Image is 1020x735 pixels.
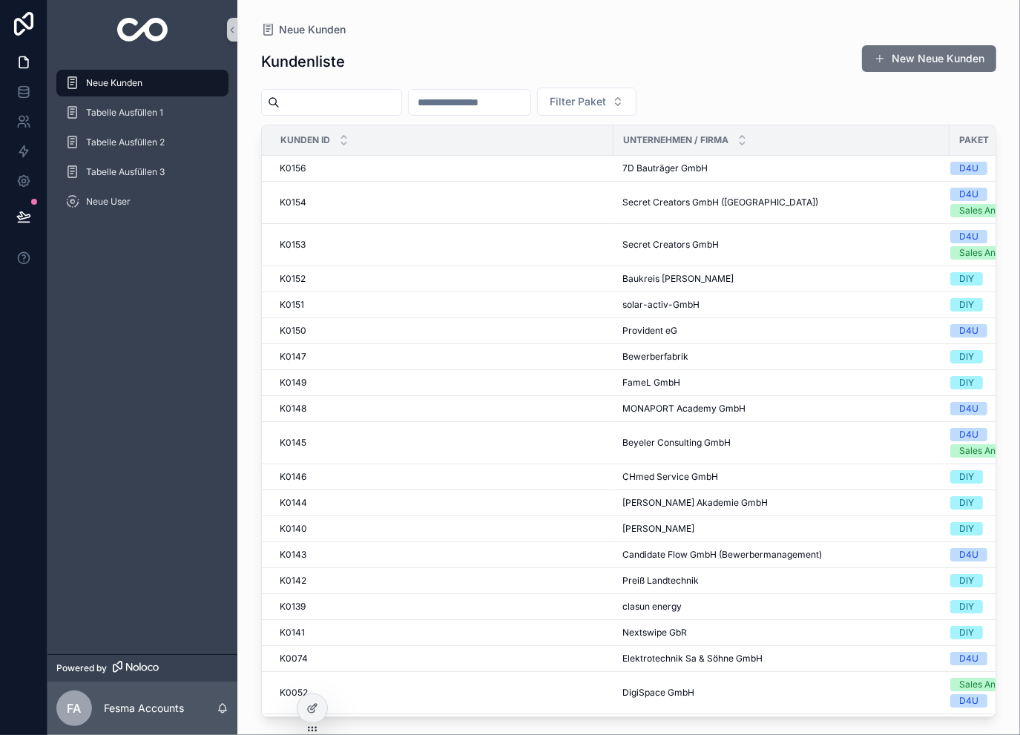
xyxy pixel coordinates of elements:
[959,574,974,587] div: DIY
[959,548,978,561] div: D4U
[86,107,163,119] span: Tabelle Ausfüllen 1
[280,239,306,251] span: K0153
[117,18,168,42] img: App logo
[280,687,308,699] span: K0052
[959,402,978,415] div: D4U
[550,94,606,109] span: Filter Paket
[622,403,941,415] a: MONAPORT Academy GmbH
[280,351,605,363] a: K0147
[622,239,941,251] a: Secret Creators GmbH
[280,523,605,535] a: K0140
[622,377,680,389] span: FameL GmbH
[622,351,688,363] span: Bewerberfabrik
[622,299,941,311] a: solar-activ-GmbH
[280,627,305,639] span: K0141
[280,653,605,665] a: K0074
[622,377,941,389] a: FameL GmbH
[622,575,941,587] a: Preiß Landtechnik
[622,575,699,587] span: Preiß Landtechnik
[959,376,974,389] div: DIY
[279,22,346,37] span: Neue Kunden
[280,549,605,561] a: K0143
[56,70,228,96] a: Neue Kunden
[622,325,677,337] span: Provident eG
[47,59,237,234] div: scrollable content
[68,699,82,717] span: FA
[280,351,306,363] span: K0147
[280,601,306,613] span: K0139
[622,403,746,415] span: MONAPORT Academy GmbH
[280,627,605,639] a: K0141
[280,575,605,587] a: K0142
[280,549,306,561] span: K0143
[622,497,941,509] a: [PERSON_NAME] Akademie GmbH
[86,77,142,89] span: Neue Kunden
[86,166,165,178] span: Tabelle Ausfüllen 3
[280,377,306,389] span: K0149
[622,601,682,613] span: clasun energy
[280,687,605,699] a: K0052
[959,298,974,312] div: DIY
[622,627,687,639] span: Nextswipe GbR
[86,196,131,208] span: Neue User
[622,273,734,285] span: Baukreis [PERSON_NAME]
[622,549,941,561] a: Candidate Flow GmbH (Bewerbermanagement)
[622,351,941,363] a: Bewerberfabrik
[622,162,941,174] a: 7D Bauträger GmbH
[47,654,237,682] a: Powered by
[959,626,974,639] div: DIY
[622,197,818,208] span: Secret Creators GmbH ([GEOGRAPHIC_DATA])
[622,549,822,561] span: Candidate Flow GmbH (Bewerbermanagement)
[56,129,228,156] a: Tabelle Ausfüllen 2
[622,162,708,174] span: 7D Bauträger GmbH
[280,325,605,337] a: K0150
[622,627,941,639] a: Nextswipe GbR
[622,437,731,449] span: Beyeler Consulting GmbH
[959,272,974,286] div: DIY
[280,197,605,208] a: K0154
[959,188,978,201] div: D4U
[862,45,996,72] button: New Neue Kunden
[280,299,605,311] a: K0151
[622,471,941,483] a: CHmed Service GmbH
[622,687,694,699] span: DigiSpace GmbH
[280,239,605,251] a: K0153
[959,470,974,484] div: DIY
[280,134,330,146] span: Kunden ID
[280,273,605,285] a: K0152
[622,299,700,311] span: solar-activ-GmbH
[280,471,306,483] span: K0146
[56,662,107,674] span: Powered by
[280,162,306,174] span: K0156
[280,377,605,389] a: K0149
[56,188,228,215] a: Neue User
[280,471,605,483] a: K0146
[622,523,941,535] a: [PERSON_NAME]
[959,324,978,337] div: D4U
[622,523,694,535] span: [PERSON_NAME]
[622,653,763,665] span: Elektrotechnik Sa & Söhne GmbH
[537,88,636,116] button: Select Button
[622,325,941,337] a: Provident eG
[622,197,941,208] a: Secret Creators GmbH ([GEOGRAPHIC_DATA])
[622,601,941,613] a: clasun energy
[959,162,978,175] div: D4U
[261,51,345,72] h1: Kundenliste
[280,653,308,665] span: K0074
[280,497,605,509] a: K0144
[959,652,978,665] div: D4U
[261,22,346,37] a: Neue Kunden
[56,159,228,185] a: Tabelle Ausfüllen 3
[86,136,165,148] span: Tabelle Ausfüllen 2
[959,522,974,535] div: DIY
[622,273,941,285] a: Baukreis [PERSON_NAME]
[280,273,306,285] span: K0152
[280,162,605,174] a: K0156
[280,437,306,449] span: K0145
[622,497,768,509] span: [PERSON_NAME] Akademie GmbH
[280,299,304,311] span: K0151
[623,134,728,146] span: Unternehmen / Firma
[959,134,989,146] span: Paket
[959,428,978,441] div: D4U
[56,99,228,126] a: Tabelle Ausfüllen 1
